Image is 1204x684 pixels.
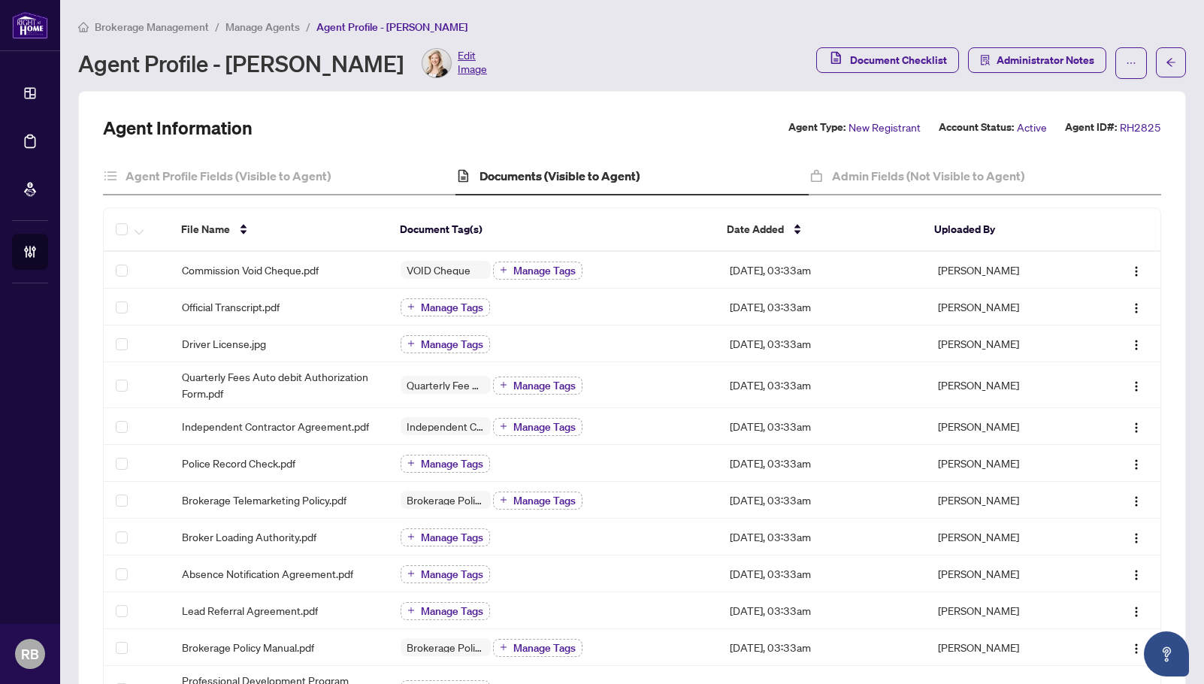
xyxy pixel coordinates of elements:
[1126,58,1136,68] span: ellipsis
[926,362,1091,408] td: [PERSON_NAME]
[401,602,490,620] button: Manage Tags
[500,381,507,389] span: plus
[401,380,491,390] span: Quarterly Fee Auto-Debit Authorization
[401,335,490,353] button: Manage Tags
[401,455,490,473] button: Manage Tags
[306,18,310,35] li: /
[421,302,483,313] span: Manage Tags
[849,119,921,136] span: New Registrant
[718,629,926,666] td: [DATE], 03:33am
[182,368,377,401] span: Quarterly Fees Auto debit Authorization Form.pdf
[816,47,959,73] button: Document Checklist
[980,55,991,65] span: solution
[1124,373,1148,397] button: Logo
[718,555,926,592] td: [DATE], 03:33am
[513,380,576,391] span: Manage Tags
[727,221,784,238] span: Date Added
[407,607,415,614] span: plus
[493,492,582,510] button: Manage Tags
[225,20,300,34] span: Manage Agents
[1124,561,1148,586] button: Logo
[500,422,507,430] span: plus
[401,421,491,431] span: Independent Contractor Agreement
[1130,459,1142,471] img: Logo
[718,289,926,325] td: [DATE], 03:33am
[1130,606,1142,618] img: Logo
[493,262,582,280] button: Manage Tags
[1124,598,1148,622] button: Logo
[421,339,483,350] span: Manage Tags
[832,167,1024,185] h4: Admin Fields (Not Visible to Agent)
[401,495,491,505] span: Brokerage Policy Manual
[401,298,490,316] button: Manage Tags
[182,639,314,655] span: Brokerage Policy Manual.pdf
[401,565,490,583] button: Manage Tags
[1120,119,1161,136] span: RH2825
[926,555,1091,592] td: [PERSON_NAME]
[926,252,1091,289] td: [PERSON_NAME]
[926,592,1091,629] td: [PERSON_NAME]
[181,221,230,238] span: File Name
[407,570,415,577] span: plus
[1130,532,1142,544] img: Logo
[718,445,926,482] td: [DATE], 03:33am
[421,606,483,616] span: Manage Tags
[939,119,1014,136] label: Account Status:
[407,340,415,347] span: plus
[718,325,926,362] td: [DATE], 03:33am
[1130,569,1142,581] img: Logo
[718,408,926,445] td: [DATE], 03:33am
[407,533,415,540] span: plus
[718,519,926,555] td: [DATE], 03:33am
[718,592,926,629] td: [DATE], 03:33am
[926,482,1091,519] td: [PERSON_NAME]
[1130,339,1142,351] img: Logo
[500,643,507,651] span: plus
[1166,57,1176,68] span: arrow-left
[1124,635,1148,659] button: Logo
[1124,295,1148,319] button: Logo
[182,335,266,352] span: Driver License.jpg
[12,11,48,39] img: logo
[182,418,369,434] span: Independent Contractor Agreement.pdf
[1130,265,1142,277] img: Logo
[513,422,576,432] span: Manage Tags
[95,20,209,34] span: Brokerage Management
[182,262,319,278] span: Commission Void Cheque.pdf
[926,519,1091,555] td: [PERSON_NAME]
[316,20,467,34] span: Agent Profile - [PERSON_NAME]
[103,116,253,140] h2: Agent Information
[493,418,582,436] button: Manage Tags
[513,643,576,653] span: Manage Tags
[968,47,1106,73] button: Administrator Notes
[715,208,922,252] th: Date Added
[479,167,640,185] h4: Documents (Visible to Agent)
[126,167,331,185] h4: Agent Profile Fields (Visible to Agent)
[401,528,490,546] button: Manage Tags
[21,643,39,664] span: RB
[422,49,451,77] img: Profile Icon
[169,208,387,252] th: File Name
[1124,414,1148,438] button: Logo
[1130,380,1142,392] img: Logo
[458,48,487,78] span: Edit Image
[926,445,1091,482] td: [PERSON_NAME]
[850,48,947,72] span: Document Checklist
[500,266,507,274] span: plus
[182,298,280,315] span: Official Transcript.pdf
[1124,525,1148,549] button: Logo
[1124,331,1148,356] button: Logo
[78,48,487,78] div: Agent Profile - [PERSON_NAME]
[718,252,926,289] td: [DATE], 03:33am
[1144,631,1189,676] button: Open asap
[513,495,576,506] span: Manage Tags
[718,482,926,519] td: [DATE], 03:33am
[407,459,415,467] span: plus
[718,362,926,408] td: [DATE], 03:33am
[1065,119,1117,136] label: Agent ID#:
[182,455,295,471] span: Police Record Check.pdf
[182,492,346,508] span: Brokerage Telemarketing Policy.pdf
[1124,451,1148,475] button: Logo
[997,48,1094,72] span: Administrator Notes
[493,377,582,395] button: Manage Tags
